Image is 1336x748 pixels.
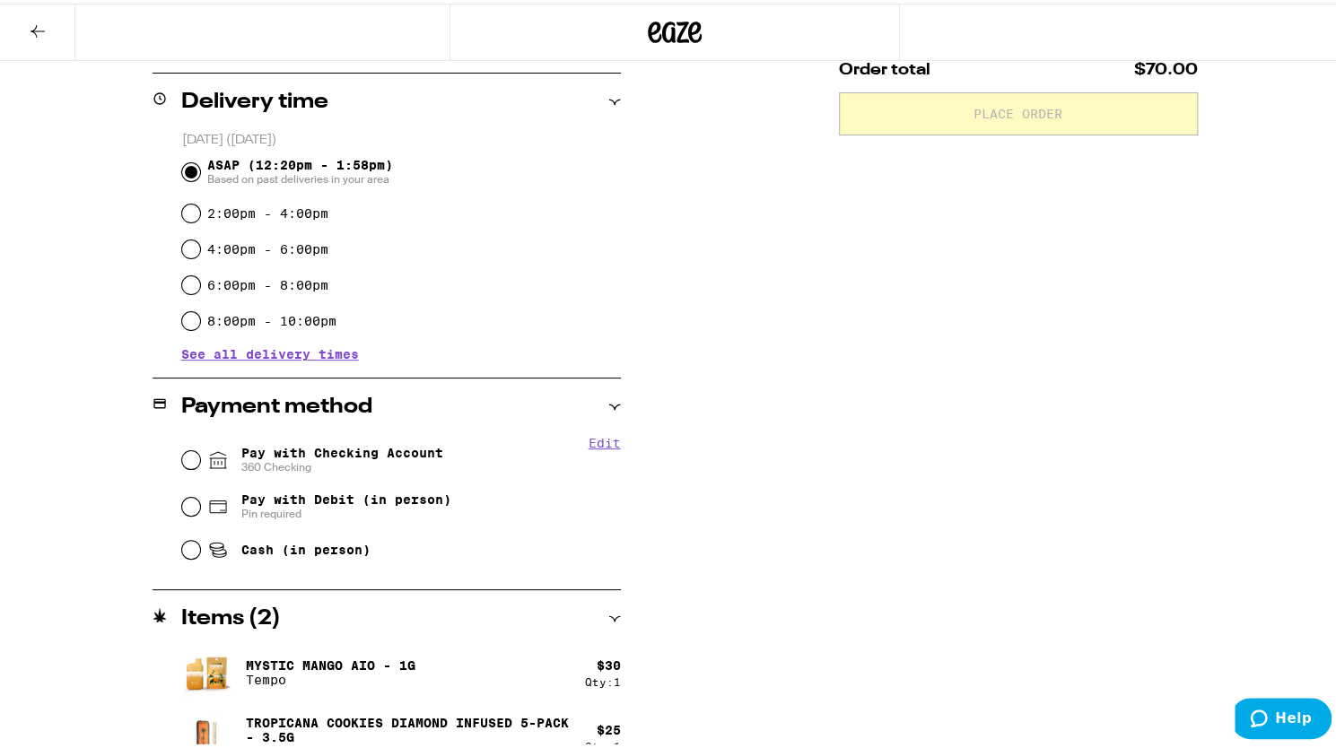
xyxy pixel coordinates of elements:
[207,310,336,325] label: 8:00pm - 10:00pm
[241,489,451,503] span: Pay with Debit (in person)
[597,655,621,669] div: $ 30
[246,712,571,741] p: Tropicana Cookies Diamond Infused 5-Pack - 3.5g
[181,393,372,414] h2: Payment method
[974,104,1062,117] span: Place Order
[181,88,328,109] h2: Delivery time
[207,274,328,289] label: 6:00pm - 8:00pm
[181,604,281,626] h2: Items ( 2 )
[181,644,231,694] img: Tempo - Mystic Mango AIO - 1g
[1134,58,1198,74] span: $70.00
[207,169,393,183] span: Based on past deliveries in your area
[207,154,393,183] span: ASAP (12:20pm - 1:58pm)
[241,442,443,471] span: Pay with Checking Account
[241,539,371,553] span: Cash (in person)
[585,673,621,684] div: Qty: 1
[839,89,1198,132] button: Place Order
[589,432,621,447] button: Edit
[182,128,621,145] p: [DATE] ([DATE])
[241,503,451,518] span: Pin required
[246,655,415,669] p: Mystic Mango AIO - 1g
[1235,694,1332,739] iframe: Opens a widget where you can find more information
[207,239,328,253] label: 4:00pm - 6:00pm
[181,344,359,357] button: See all delivery times
[839,58,930,74] span: Order total
[246,669,415,683] p: Tempo
[241,457,443,471] span: 360 Checking
[207,203,328,217] label: 2:00pm - 4:00pm
[597,719,621,734] div: $ 25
